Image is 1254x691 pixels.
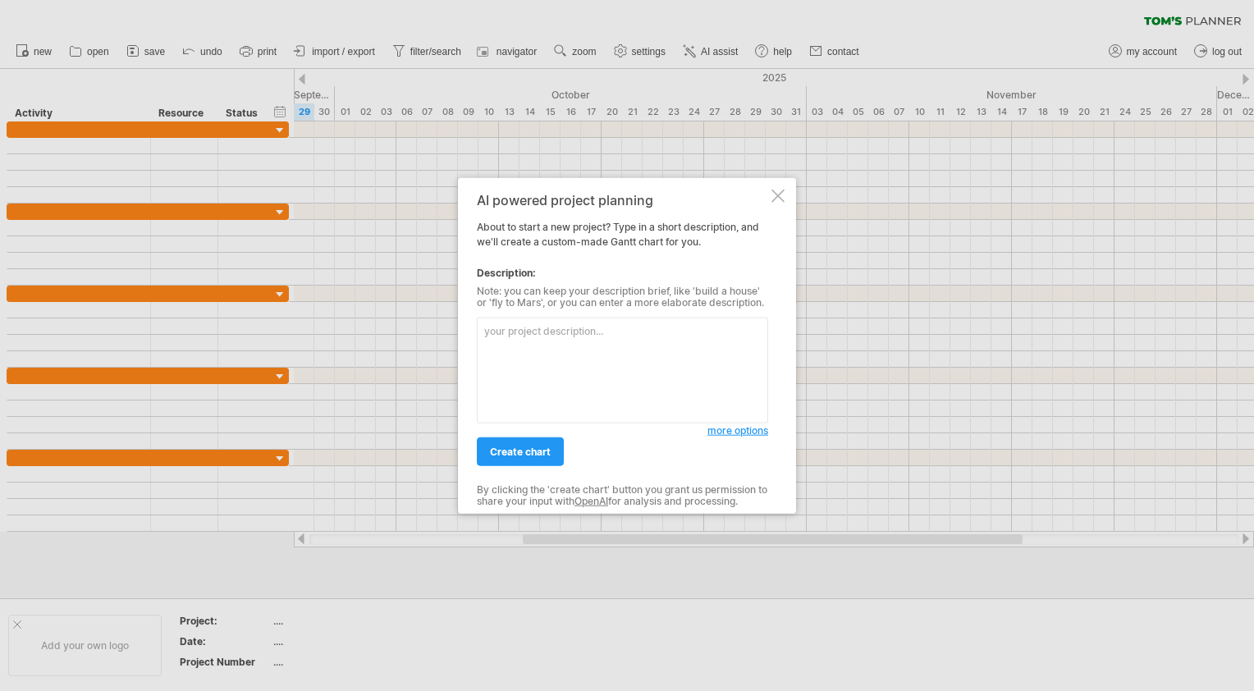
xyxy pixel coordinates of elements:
div: By clicking the 'create chart' button you grant us permission to share your input with for analys... [477,484,768,508]
div: Description: [477,266,768,281]
span: more options [707,424,768,437]
a: more options [707,423,768,438]
div: AI powered project planning [477,193,768,208]
span: create chart [490,446,551,458]
a: OpenAI [574,495,608,507]
a: create chart [477,437,564,466]
div: About to start a new project? Type in a short description, and we'll create a custom-made Gantt c... [477,193,768,499]
div: Note: you can keep your description brief, like 'build a house' or 'fly to Mars', or you can ente... [477,286,768,309]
